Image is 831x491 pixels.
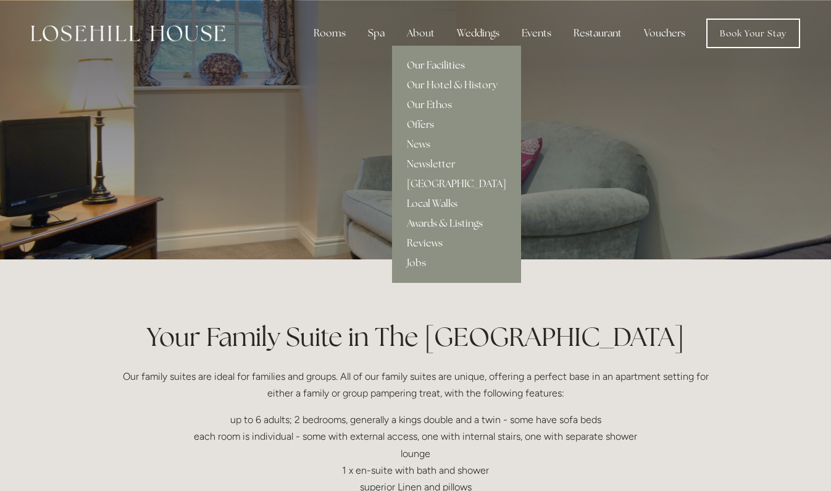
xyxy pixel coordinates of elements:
a: Our Ethos [392,95,521,115]
a: Our Hotel & History [392,75,521,95]
h1: Your Family Suite in The [GEOGRAPHIC_DATA] [120,319,711,355]
p: Our family suites are ideal for families and groups. All of our family suites are unique, offerin... [120,368,711,401]
a: Local Walks [392,194,521,214]
a: Jobs [392,253,521,273]
div: Spa [358,21,395,46]
a: News [392,135,521,154]
a: Book Your Stay [706,19,800,48]
div: Restaurant [564,21,632,46]
img: Losehill House [31,25,225,41]
a: Offers [392,115,521,135]
a: Vouchers [634,21,695,46]
div: Events [512,21,561,46]
div: About [397,21,445,46]
a: Awards & Listings [392,214,521,233]
a: Reviews [392,233,521,253]
a: [GEOGRAPHIC_DATA] [392,174,521,194]
div: Weddings [447,21,509,46]
a: Newsletter [392,154,521,174]
div: Rooms [304,21,356,46]
a: Our Facilities [392,56,521,75]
